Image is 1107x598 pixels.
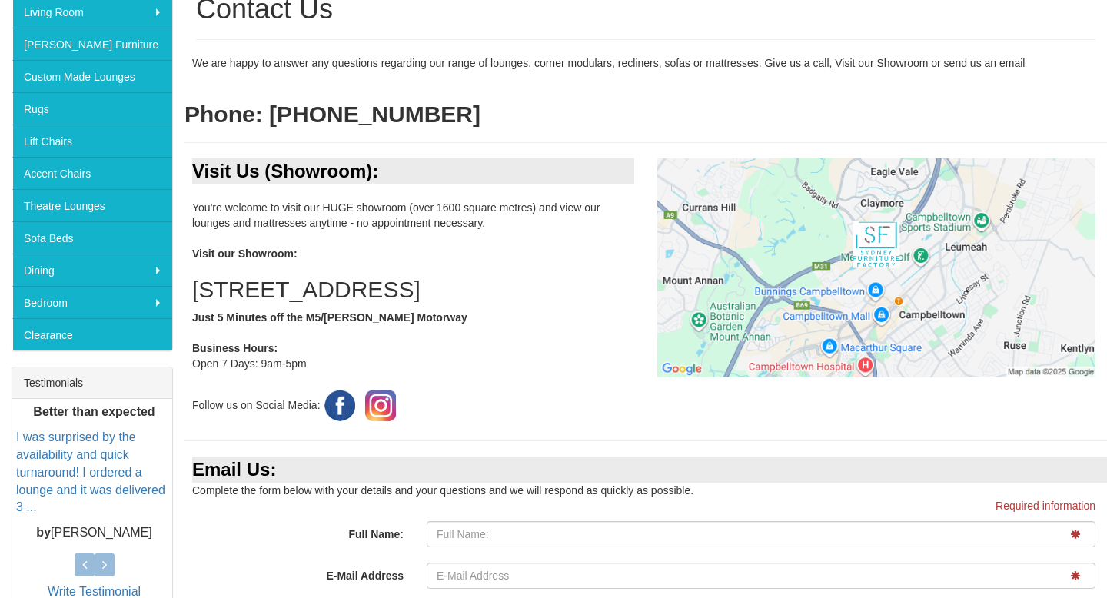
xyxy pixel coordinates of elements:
a: Clearance [12,318,172,350]
a: Lift Chairs [12,125,172,157]
b: Visit our Showroom: Just 5 Minutes off the M5/[PERSON_NAME] Motorway [192,248,634,324]
a: Write Testimonial [48,585,141,598]
div: We are happy to answer any questions regarding our range of lounges, corner modulars, recliners, ... [184,55,1107,71]
label: E-Mail Address [184,563,415,583]
h2: [STREET_ADDRESS] [192,277,634,302]
div: You're welcome to visit our HUGE showroom (over 1600 square metres) and view our lounges and matt... [184,158,646,425]
div: Email Us: [192,457,1107,483]
div: Testimonials [12,367,172,399]
p: [PERSON_NAME] [16,524,172,542]
label: Full Name: [184,521,415,542]
p: Required information [196,498,1095,513]
img: Instagram [361,387,400,425]
a: Accent Chairs [12,157,172,189]
a: Theatre Lounges [12,189,172,221]
div: Visit Us (Showroom): [192,158,634,184]
a: Custom Made Lounges [12,60,172,92]
img: Click to activate map [657,158,1095,377]
a: Sofa Beds [12,221,172,254]
a: Rugs [12,92,172,125]
b: Better than expected [33,405,155,418]
b: by [36,526,51,539]
a: I was surprised by the availability and quick turnaround! I ordered a lounge and it was delivered... [16,430,165,513]
a: Bedroom [12,286,172,318]
a: Dining [12,254,172,286]
input: Full Name: [427,521,1095,547]
b: Business Hours: [192,342,278,354]
a: [PERSON_NAME] Furniture [12,28,172,60]
b: Phone: [PHONE_NUMBER] [184,101,480,127]
img: Facebook [321,387,359,425]
input: E-Mail Address [427,563,1095,589]
div: Complete the form below with your details and your questions and we will respond as quickly as po... [184,457,1107,498]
